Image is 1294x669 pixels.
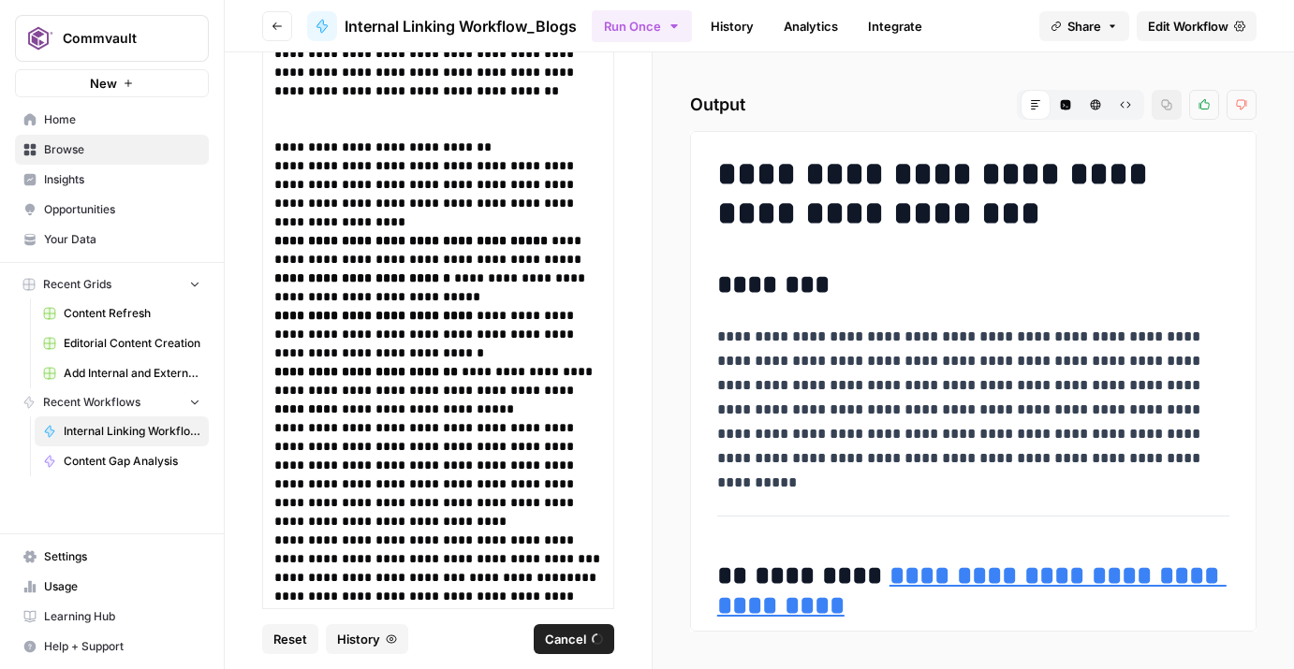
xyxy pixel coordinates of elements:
a: Internal Linking Workflow_Blogs [307,11,577,41]
span: Insights [44,171,200,188]
button: Help + Support [15,632,209,662]
span: Browse [44,141,200,158]
span: Opportunities [44,201,200,218]
span: Recent Grids [43,276,111,293]
button: Share [1039,11,1129,41]
span: Help + Support [44,638,200,655]
a: Usage [15,572,209,602]
button: Cancel [534,624,614,654]
a: Edit Workflow [1137,11,1257,41]
span: Learning Hub [44,608,200,625]
a: Analytics [772,11,849,41]
h2: Output [690,90,1257,120]
span: Editorial Content Creation [64,335,200,352]
span: History [337,630,380,648]
span: Recent Workflows [43,394,140,411]
button: Run Once [592,10,692,42]
span: Internal Linking Workflow_Blogs [345,15,577,37]
a: Add Internal and External Links [35,358,209,388]
span: Share [1067,17,1101,36]
a: Settings [15,542,209,572]
span: Reset [273,630,307,648]
button: Reset [262,624,318,654]
span: Internal Linking Workflow_Blogs [64,423,200,440]
button: New [15,69,209,97]
a: Insights [15,165,209,195]
span: Commvault [63,29,176,48]
a: Browse [15,135,209,165]
a: Content Refresh [35,298,209,328]
span: Cancel [545,630,586,648]
button: Recent Grids [15,270,209,298]
span: New [90,74,117,93]
button: Recent Workflows [15,388,209,416]
button: Workspace: Commvault [15,15,209,62]
span: Your Data [44,231,200,248]
a: Your Data [15,225,209,255]
a: Learning Hub [15,602,209,632]
a: Opportunities [15,195,209,225]
a: History [699,11,765,41]
span: Add Internal and External Links [64,365,200,382]
span: Content Refresh [64,305,200,322]
a: Content Gap Analysis [35,446,209,476]
a: Internal Linking Workflow_Blogs [35,416,209,446]
span: Edit Workflow [1148,17,1228,36]
a: Editorial Content Creation [35,328,209,358]
span: Content Gap Analysis [64,453,200,470]
button: History [326,624,408,654]
span: Settings [44,548,200,565]
span: Usage [44,578,200,595]
span: Home [44,111,200,128]
a: Integrate [857,11,934,41]
img: Commvault Logo [22,22,55,55]
a: Home [15,105,209,135]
